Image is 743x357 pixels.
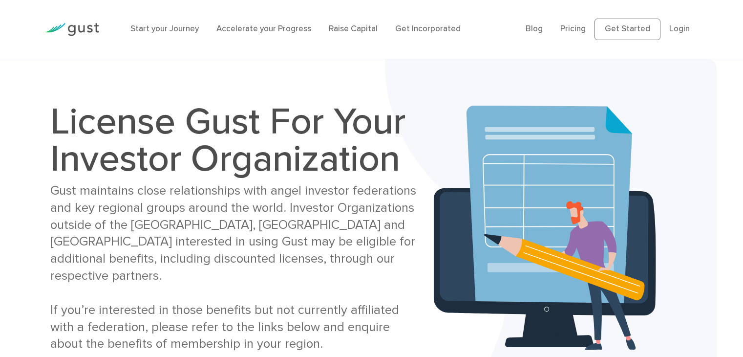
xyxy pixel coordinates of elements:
a: Start your Journey [130,24,199,34]
a: Get Incorporated [395,24,461,34]
a: Pricing [560,24,586,34]
a: Blog [526,24,543,34]
a: Raise Capital [329,24,378,34]
a: Login [669,24,690,34]
div: Gust maintains close relationships with angel investor federations and key regional groups around... [50,182,419,353]
a: Get Started [594,19,660,40]
img: Gust Logo [44,23,99,36]
a: Accelerate your Progress [216,24,311,34]
h1: License Gust For Your Investor Organization [50,103,419,178]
